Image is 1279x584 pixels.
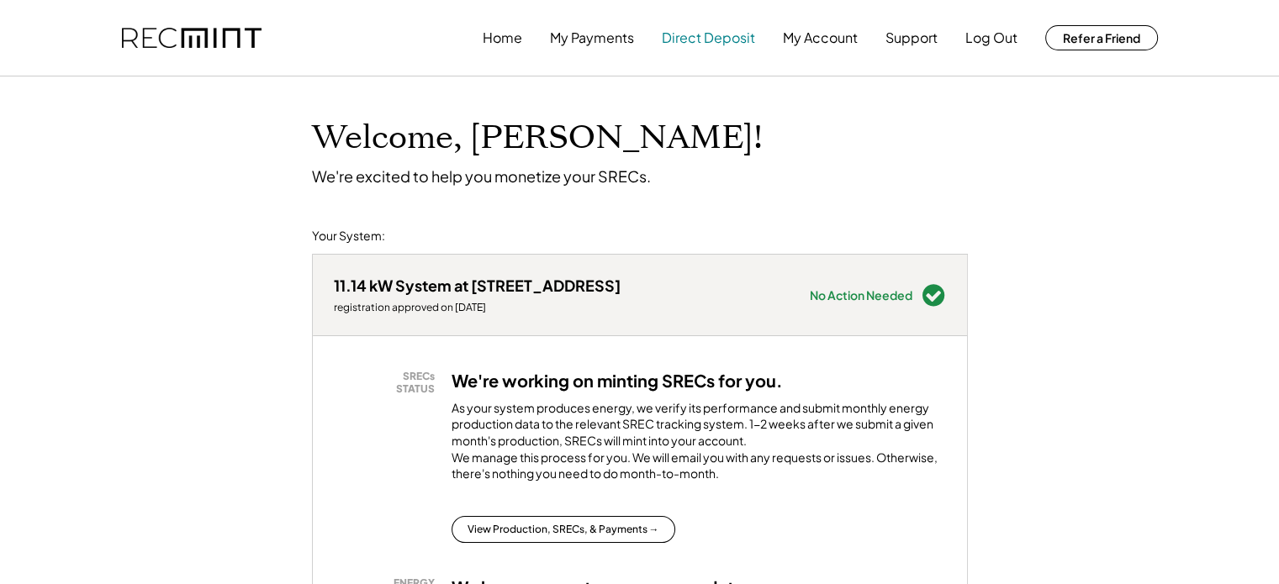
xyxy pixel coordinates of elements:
button: Direct Deposit [662,21,755,55]
h3: We're working on minting SRECs for you. [452,370,783,392]
button: Home [483,21,522,55]
button: Refer a Friend [1045,25,1158,50]
button: My Account [783,21,858,55]
button: Support [885,21,938,55]
div: We're excited to help you monetize your SRECs. [312,166,651,186]
h1: Welcome, [PERSON_NAME]! [312,118,763,158]
div: registration approved on [DATE] [334,301,621,314]
div: As your system produces energy, we verify its performance and submit monthly energy production da... [452,400,946,491]
button: View Production, SRECs, & Payments → [452,516,675,543]
div: Your System: [312,228,385,245]
div: No Action Needed [810,289,912,301]
button: Log Out [965,21,1017,55]
button: My Payments [550,21,634,55]
img: recmint-logotype%403x.png [122,28,262,49]
div: 11.14 kW System at [STREET_ADDRESS] [334,276,621,295]
div: SRECs STATUS [342,370,435,396]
